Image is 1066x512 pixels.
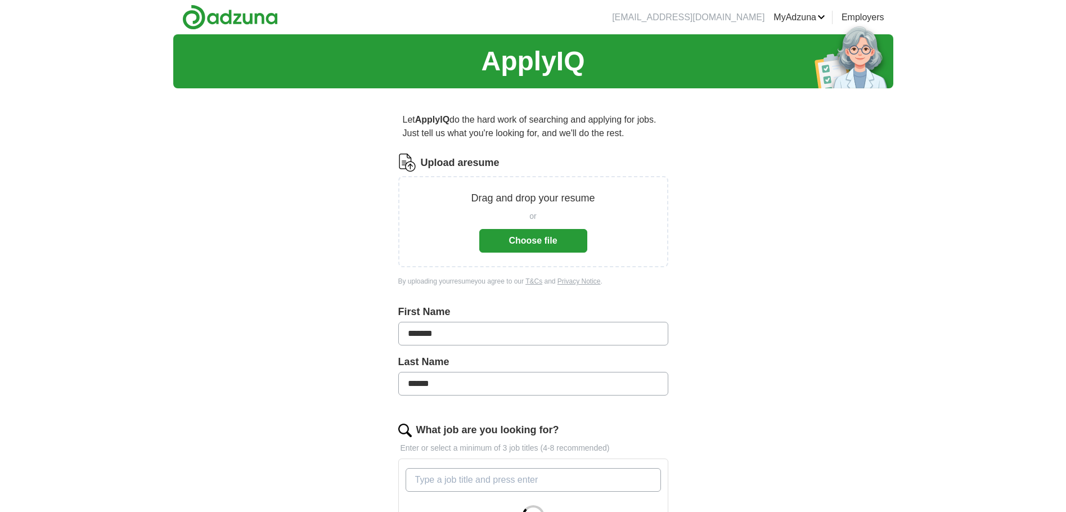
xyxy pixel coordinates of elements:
label: Upload a resume [421,155,500,170]
a: Employers [842,11,884,24]
a: MyAdzuna [773,11,825,24]
input: Type a job title and press enter [406,468,661,492]
button: Choose file [479,229,587,253]
img: CV Icon [398,154,416,172]
a: T&Cs [525,277,542,285]
img: search.png [398,424,412,437]
li: [EMAIL_ADDRESS][DOMAIN_NAME] [612,11,764,24]
img: Adzuna logo [182,5,278,30]
p: Let do the hard work of searching and applying for jobs. Just tell us what you're looking for, an... [398,109,668,145]
h1: ApplyIQ [481,41,584,82]
a: Privacy Notice [557,277,601,285]
p: Drag and drop your resume [471,191,595,206]
strong: ApplyIQ [415,115,449,124]
span: or [529,210,536,222]
label: First Name [398,304,668,320]
label: Last Name [398,354,668,370]
label: What job are you looking for? [416,423,559,438]
p: Enter or select a minimum of 3 job titles (4-8 recommended) [398,442,668,454]
div: By uploading your resume you agree to our and . [398,276,668,286]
